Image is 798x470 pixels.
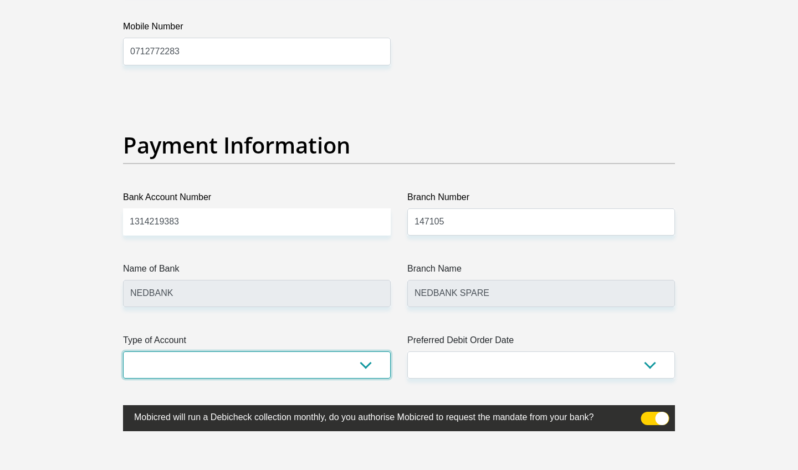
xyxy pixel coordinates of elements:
label: Name of Bank [123,262,391,280]
input: Mobile Number [123,38,391,65]
label: Type of Account [123,334,391,351]
input: Bank Account Number [123,208,391,236]
input: Branch Number [407,208,675,236]
label: Preferred Debit Order Date [407,334,675,351]
label: Branch Number [407,191,675,208]
input: Branch Name [407,280,675,307]
label: Mobile Number [123,20,391,38]
label: Bank Account Number [123,191,391,208]
label: Branch Name [407,262,675,280]
label: Mobicred will run a Debicheck collection monthly, do you authorise Mobicred to request the mandat... [123,405,620,427]
h2: Payment Information [123,132,675,159]
input: Name of Bank [123,280,391,307]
